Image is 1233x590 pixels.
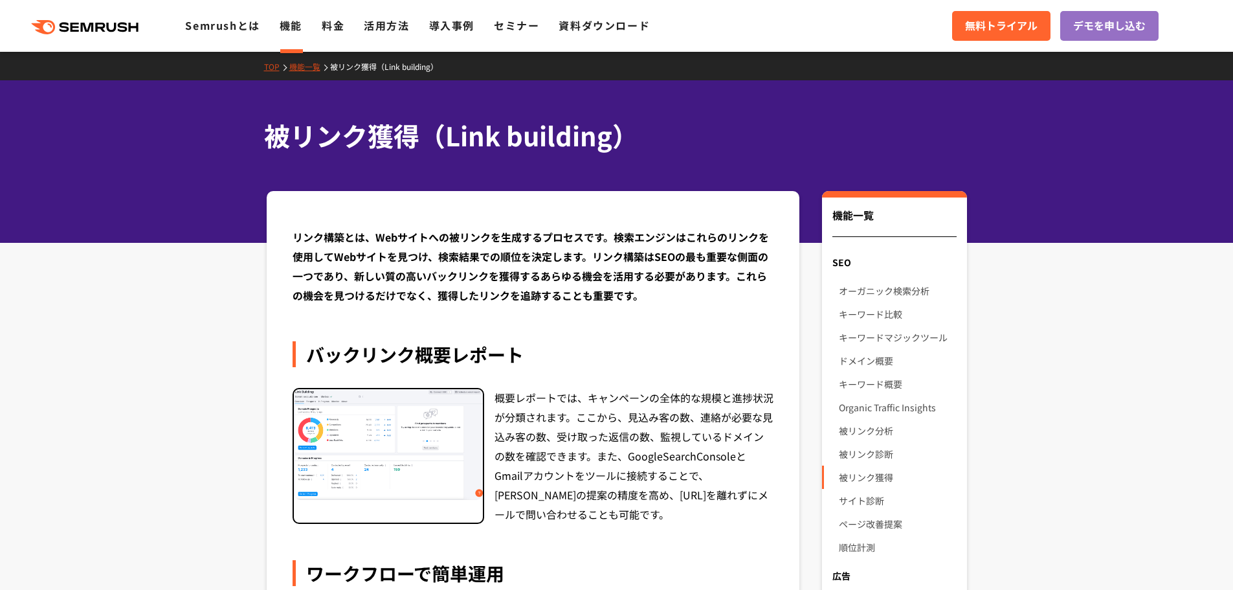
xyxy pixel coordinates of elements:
[952,11,1050,41] a: 無料トライアル
[839,512,956,536] a: ページ改善提案
[559,17,650,33] a: 資料ダウンロード
[839,302,956,326] a: キーワード比較
[294,389,483,500] img: バックリンク概要レポート
[839,349,956,372] a: ドメイン概要
[839,279,956,302] a: オーガニック検索分析
[839,466,956,489] a: 被リンク獲得
[264,117,957,155] h1: 被リンク獲得（Link building）
[839,396,956,419] a: Organic Traffic Insights
[264,61,289,72] a: TOP
[839,442,956,466] a: 被リンク診断
[822,251,966,274] div: SEO
[364,17,409,33] a: 活用方法
[839,489,956,512] a: サイト診断
[185,17,260,33] a: Semrushとは
[429,17,474,33] a: 導入事例
[965,17,1038,34] span: 無料トライアル
[839,419,956,442] a: 被リンク分析
[839,536,956,559] a: 順位計測
[293,227,774,305] div: リンク構築とは、Webサイトへの被リンクを生成するプロセスです。検索エンジンはこれらのリンクを使用してWebサイトを見つけ、検索結果での順位を決定します。リンク構築はSEOの最も重要な側面の一つ...
[832,207,956,237] div: 機能一覧
[1060,11,1159,41] a: デモを申し込む
[822,564,966,587] div: 広告
[839,326,956,349] a: キーワードマジックツール
[280,17,302,33] a: 機能
[494,388,774,524] div: 概要レポートでは、キャンペーンの全体的な規模と進捗状況が分類されます。ここから、見込み客の数、連絡が必要な見込み客の数、受け取った返信の数、監視しているドメインの数を確認できます。また、Goog...
[1073,17,1146,34] span: デモを申し込む
[494,17,539,33] a: セミナー
[289,61,330,72] a: 機能一覧
[322,17,344,33] a: 料金
[293,560,774,586] div: ワークフローで簡単運用
[330,61,448,72] a: 被リンク獲得（Link building）
[293,341,774,367] div: バックリンク概要レポート
[839,372,956,396] a: キーワード概要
